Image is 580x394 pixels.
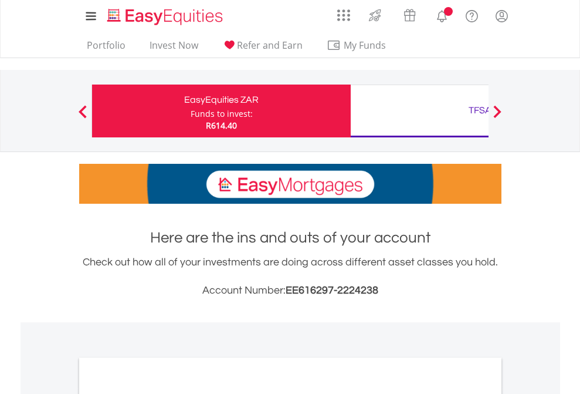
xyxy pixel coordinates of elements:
a: Vouchers [392,3,427,25]
img: thrive-v2.svg [365,6,385,25]
span: My Funds [327,38,403,53]
a: Notifications [427,3,457,26]
span: R614.40 [206,120,237,131]
img: vouchers-v2.svg [400,6,419,25]
h1: Here are the ins and outs of your account [79,227,501,248]
a: My Profile [487,3,517,29]
button: Next [486,111,509,123]
div: Check out how all of your investments are doing across different asset classes you hold. [79,254,501,299]
a: AppsGrid [330,3,358,22]
img: EasyEquities_Logo.png [105,7,228,26]
button: Previous [71,111,94,123]
h3: Account Number: [79,282,501,299]
div: EasyEquities ZAR [99,92,344,108]
div: Funds to invest: [191,108,253,120]
a: Home page [103,3,228,26]
img: EasyMortage Promotion Banner [79,164,501,204]
img: grid-menu-icon.svg [337,9,350,22]
a: FAQ's and Support [457,3,487,26]
span: Refer and Earn [237,39,303,52]
a: Refer and Earn [218,39,307,58]
a: Portfolio [82,39,130,58]
a: Invest Now [145,39,203,58]
span: EE616297-2224238 [286,285,378,296]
